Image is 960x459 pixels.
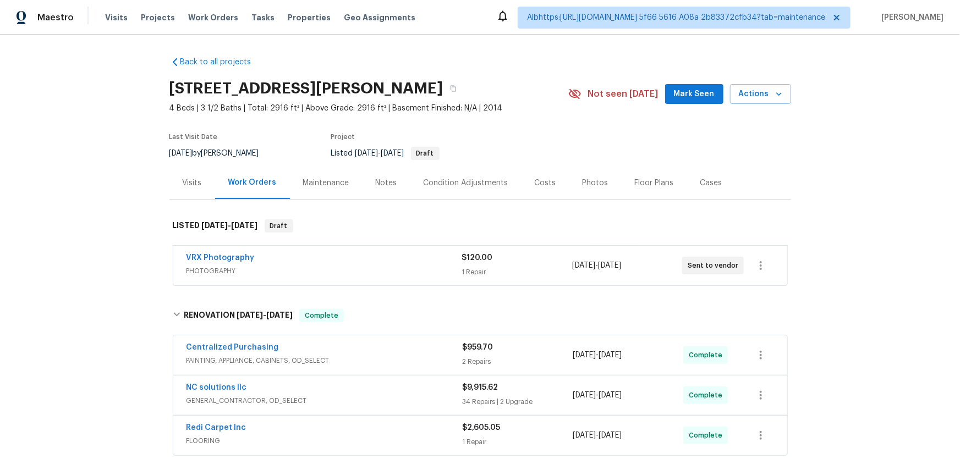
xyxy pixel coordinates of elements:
[689,430,727,441] span: Complete
[573,350,622,361] span: -
[169,57,275,68] a: Back to all projects
[573,430,622,441] span: -
[381,150,404,157] span: [DATE]
[186,435,463,446] span: FLOORING
[186,355,463,366] span: PAINTING, APPLIANCE, CABINETS, OD_SELECT
[599,432,622,439] span: [DATE]
[228,177,277,188] div: Work Orders
[665,84,723,104] button: Mark Seen
[635,178,674,189] div: Floor Plans
[674,87,715,101] span: Mark Seen
[598,262,621,269] span: [DATE]
[186,424,246,432] a: Redi Carpet Inc
[331,150,440,157] span: Listed
[535,178,556,189] div: Costs
[169,150,193,157] span: [DATE]
[739,87,782,101] span: Actions
[527,12,825,23] span: Albhttps:[URL][DOMAIN_NAME] 5f66 5616 A08a 2b83372cfb34?tab=maintenance
[463,356,573,367] div: 2 Repairs
[186,384,247,391] a: NC solutions llc
[689,350,727,361] span: Complete
[463,424,501,432] span: $2,605.05
[186,266,462,276] span: PHOTOGRAPHY
[424,178,508,189] div: Condition Adjustments
[376,178,397,189] div: Notes
[443,79,463,98] button: Copy Address
[599,351,622,359] span: [DATE]
[463,344,493,351] span: $959.70
[344,12,415,23] span: Geo Assignments
[573,351,596,359] span: [DATE]
[202,222,228,229] span: [DATE]
[184,309,293,322] h6: RENOVATION
[588,89,659,99] span: Not seen [DATE]
[169,134,218,140] span: Last Visit Date
[169,147,272,160] div: by [PERSON_NAME]
[462,267,572,278] div: 1 Repair
[37,12,74,23] span: Maestro
[288,12,331,23] span: Properties
[169,298,791,333] div: RENOVATION [DATE]-[DATE]Complete
[105,12,128,23] span: Visits
[169,103,568,114] span: 4 Beds | 3 1/2 Baths | Total: 2916 ft² | Above Grade: 2916 ft² | Basement Finished: N/A | 2014
[355,150,378,157] span: [DATE]
[266,220,292,231] span: Draft
[303,178,349,189] div: Maintenance
[188,12,238,23] span: Work Orders
[169,208,791,244] div: LISTED [DATE]-[DATE]Draft
[141,12,175,23] span: Projects
[572,262,595,269] span: [DATE]
[573,390,622,401] span: -
[186,254,255,262] a: VRX Photography
[877,12,943,23] span: [PERSON_NAME]
[237,311,293,319] span: -
[688,260,743,271] span: Sent to vendor
[463,396,573,407] div: 34 Repairs | 2 Upgrade
[202,222,258,229] span: -
[186,344,279,351] a: Centralized Purchasing
[169,83,443,94] h2: [STREET_ADDRESS][PERSON_NAME]
[173,219,258,233] h6: LISTED
[700,178,722,189] div: Cases
[251,14,275,21] span: Tasks
[689,390,727,401] span: Complete
[300,310,343,321] span: Complete
[183,178,202,189] div: Visits
[462,254,493,262] span: $120.00
[573,391,596,399] span: [DATE]
[355,150,404,157] span: -
[599,391,622,399] span: [DATE]
[232,222,258,229] span: [DATE]
[463,436,573,447] div: 1 Repair
[583,178,608,189] div: Photos
[412,150,438,157] span: Draft
[730,84,791,104] button: Actions
[572,260,621,271] span: -
[266,311,293,319] span: [DATE]
[237,311,263,319] span: [DATE]
[573,432,596,439] span: [DATE]
[463,384,498,391] span: $9,915.62
[331,134,355,140] span: Project
[186,395,463,406] span: GENERAL_CONTRACTOR, OD_SELECT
